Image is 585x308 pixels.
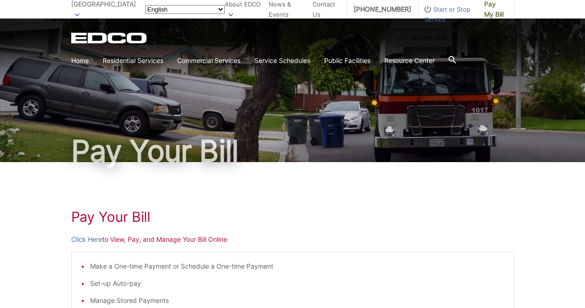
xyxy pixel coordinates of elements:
a: Commercial Services [177,56,240,66]
p: to View, Pay, and Manage Your Bill Online [71,234,514,245]
a: Public Facilities [324,56,370,66]
h1: Pay Your Bill [71,208,514,225]
h1: Pay Your Bill [71,136,514,166]
a: Home [71,56,89,66]
a: EDCD logo. Return to the homepage. [71,32,148,44]
a: Residential Services [103,56,163,66]
li: Make a One-time Payment or Schedule a One-time Payment [90,261,505,271]
a: Click Here [71,234,102,245]
li: Set-up Auto-pay [90,278,505,289]
select: Select a language [145,5,225,14]
a: Service Schedules [254,56,310,66]
a: Resource Center [384,56,435,66]
li: Manage Stored Payments [90,295,505,306]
